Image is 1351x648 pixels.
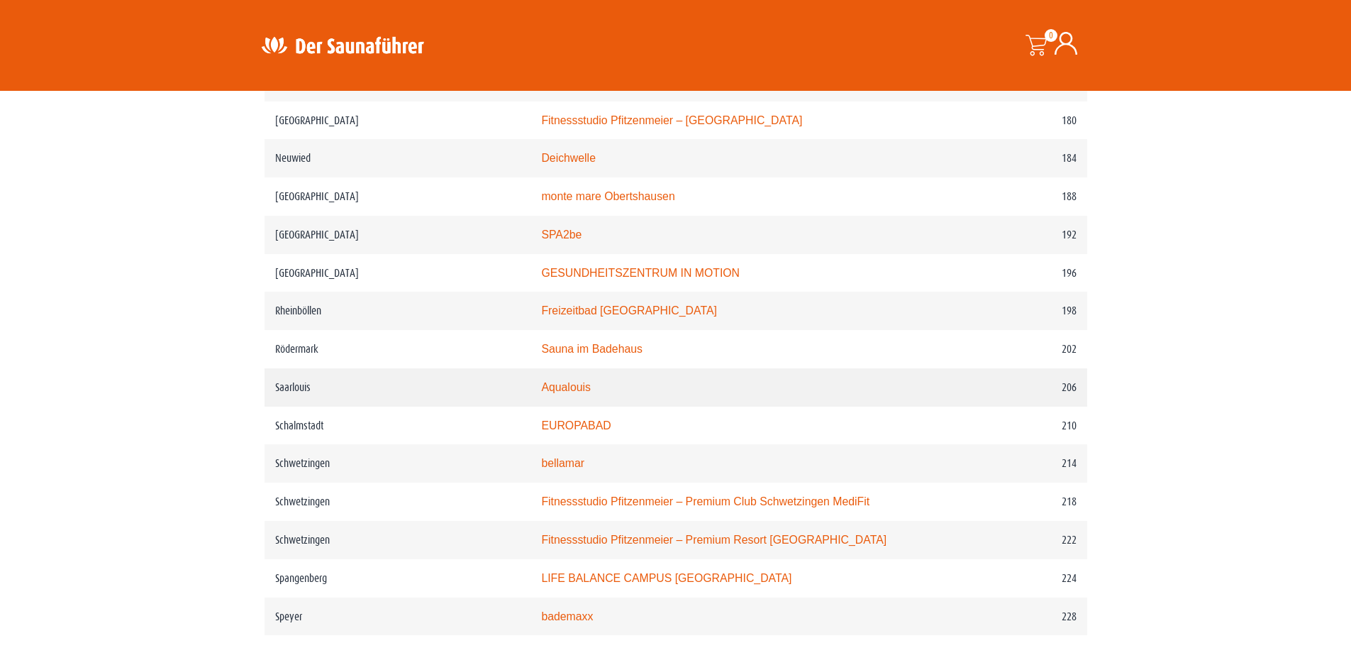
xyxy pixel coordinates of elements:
[541,457,584,469] a: bellamar
[265,444,531,483] td: Schwetzingen
[265,483,531,521] td: Schwetzingen
[541,343,643,355] a: Sauna im Badehaus
[265,101,531,140] td: [GEOGRAPHIC_DATA]
[930,444,1087,483] td: 214
[265,368,531,407] td: Saarlouis
[265,292,531,330] td: Rheinböllen
[930,330,1087,368] td: 202
[265,598,531,636] td: Speyer
[265,407,531,445] td: Schalmstadt
[265,330,531,368] td: Rödermark
[541,572,791,584] a: LIFE BALANCE CAMPUS [GEOGRAPHIC_DATA]
[930,177,1087,216] td: 188
[930,598,1087,636] td: 228
[541,304,716,317] a: Freizeitbad [GEOGRAPHIC_DATA]
[930,292,1087,330] td: 198
[541,534,886,546] a: Fitnessstudio Pfitzenmeier – Premium Resort [GEOGRAPHIC_DATA]
[930,483,1087,521] td: 218
[265,216,531,254] td: [GEOGRAPHIC_DATA]
[930,254,1087,292] td: 196
[265,254,531,292] td: [GEOGRAPHIC_DATA]
[541,495,869,507] a: Fitnessstudio Pfitzenmeier – Premium Club Schwetzingen MediFit
[265,139,531,177] td: Neuwied
[541,152,596,164] a: Deichwelle
[541,114,802,126] a: Fitnessstudio Pfitzenmeier – [GEOGRAPHIC_DATA]
[541,190,674,202] a: monte mare Obertshausen
[541,229,582,241] a: SPA2be
[930,216,1087,254] td: 192
[930,559,1087,598] td: 224
[265,177,531,216] td: [GEOGRAPHIC_DATA]
[930,368,1087,407] td: 206
[265,521,531,559] td: Schwetzingen
[930,521,1087,559] td: 222
[541,381,591,393] a: Aqualouis
[541,267,740,279] a: GESUNDHEITSZENTRUM IN MOTION
[930,101,1087,140] td: 180
[541,610,593,622] a: bademaxx
[930,139,1087,177] td: 184
[1045,29,1057,42] span: 0
[541,419,611,432] a: EUROPABAD
[265,559,531,598] td: Spangenberg
[930,407,1087,445] td: 210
